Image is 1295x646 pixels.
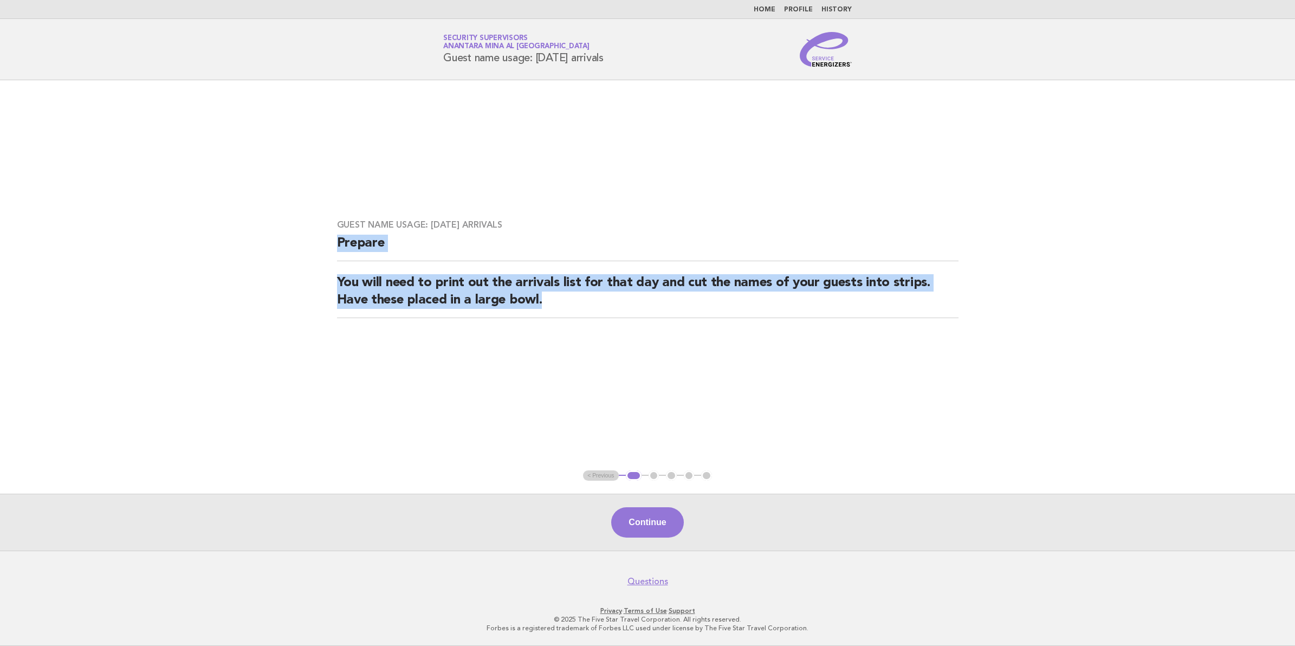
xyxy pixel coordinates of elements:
[316,624,979,632] p: Forbes is a registered trademark of Forbes LLC used under license by The Five Star Travel Corpora...
[626,470,642,481] button: 1
[754,7,775,13] a: Home
[669,607,695,615] a: Support
[337,274,959,318] h2: You will need to print out the arrivals list for that day and cut the names of your guests into s...
[443,35,604,63] h1: Guest name usage: [DATE] arrivals
[821,7,852,13] a: History
[627,576,668,587] a: Questions
[800,32,852,67] img: Service Energizers
[784,7,813,13] a: Profile
[600,607,622,615] a: Privacy
[316,615,979,624] p: © 2025 The Five Star Travel Corporation. All rights reserved.
[337,235,959,261] h2: Prepare
[337,219,959,230] h3: Guest name usage: [DATE] arrivals
[443,43,590,50] span: Anantara Mina al [GEOGRAPHIC_DATA]
[316,606,979,615] p: · ·
[624,607,667,615] a: Terms of Use
[611,507,683,538] button: Continue
[443,35,590,50] a: Security SupervisorsAnantara Mina al [GEOGRAPHIC_DATA]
